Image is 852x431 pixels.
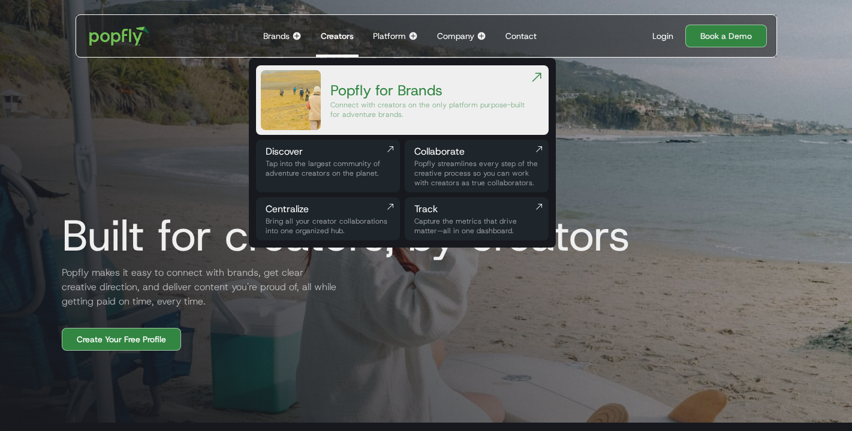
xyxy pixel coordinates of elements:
[316,15,359,57] a: Creators
[330,100,529,119] div: Connect with creators on the only platform purpose-built for adventure brands.
[648,30,678,42] a: Login
[414,202,539,216] div: Track
[652,30,673,42] div: Login
[405,197,549,240] a: TrackCapture the metrics that drive matter—all in one dashboard.
[414,159,539,188] div: Popfly streamlines every step of the creative process so you can work with creators as true colla...
[505,30,537,42] div: Contact
[266,144,390,159] div: Discover
[52,212,630,260] h1: Built for creators, by creators
[263,30,290,42] div: Brands
[414,216,539,236] div: Capture the metrics that drive matter—all in one dashboard.
[437,30,474,42] div: Company
[266,159,390,178] div: Tap into the largest community of adventure creators on the planet.
[266,202,390,216] div: Centralize
[256,65,549,135] a: Popfly for BrandsConnect with creators on the only platform purpose-built for adventure brands.
[81,18,158,54] a: home
[62,328,181,351] a: Create Your Free Profile
[685,25,767,47] a: Book a Demo
[266,216,390,236] div: Bring all your creator collaborations into one organized hub.
[256,197,400,240] a: CentralizeBring all your creator collaborations into one organized hub.
[414,144,539,159] div: Collaborate
[330,81,529,100] div: Popfly for Brands
[256,140,400,192] a: DiscoverTap into the largest community of adventure creators on the planet.
[405,140,549,192] a: CollaboratePopfly streamlines every step of the creative process so you can work with creators as...
[52,266,340,309] h2: Popfly makes it easy to connect with brands, get clear creative direction, and deliver content yo...
[501,15,541,57] a: Contact
[373,30,406,42] div: Platform
[321,30,354,42] div: Creators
